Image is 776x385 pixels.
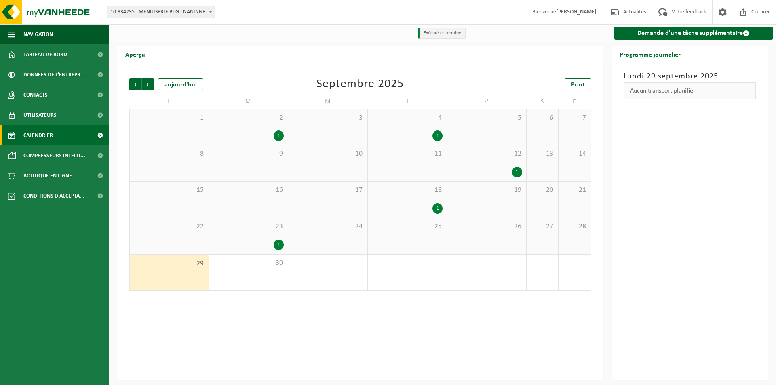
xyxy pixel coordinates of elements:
td: D [559,95,591,109]
strong: [PERSON_NAME] [556,9,597,15]
div: 1 [512,167,522,177]
span: Contacts [23,85,48,105]
span: Boutique en ligne [23,166,72,186]
span: 18 [372,186,443,195]
span: 25 [372,222,443,231]
span: 15 [134,186,205,195]
span: 11 [372,149,443,158]
span: Calendrier [23,125,53,145]
span: Tableau de bord [23,44,67,65]
span: 26 [451,222,522,231]
span: 4 [372,114,443,122]
span: 19 [451,186,522,195]
h3: Lundi 29 septembre 2025 [624,70,756,82]
div: aujourd'hui [158,78,203,90]
div: Septembre 2025 [316,78,404,90]
div: 1 [274,130,284,141]
span: 24 [292,222,363,231]
span: 12 [451,149,522,158]
div: 1 [432,130,443,141]
a: Print [565,78,591,90]
div: Aucun transport planifié [624,82,756,99]
span: Précédent [129,78,141,90]
span: 23 [213,222,284,231]
div: 1 [432,203,443,214]
span: 2 [213,114,284,122]
span: 21 [563,186,586,195]
td: J [368,95,447,109]
span: Suivant [142,78,154,90]
td: L [129,95,209,109]
span: 29 [134,259,205,268]
span: Utilisateurs [23,105,57,125]
span: 6 [531,114,555,122]
span: 28 [563,222,586,231]
span: 7 [563,114,586,122]
span: 14 [563,149,586,158]
span: Navigation [23,24,53,44]
span: 30 [213,259,284,267]
div: 1 [274,240,284,250]
span: Données de l'entrepr... [23,65,85,85]
span: 5 [451,114,522,122]
h2: Programme journalier [612,46,689,62]
span: Compresseurs intelli... [23,145,85,166]
a: Demande d'une tâche supplémentaire [614,27,773,40]
span: Print [571,82,585,88]
span: 10 [292,149,363,158]
td: S [527,95,559,109]
td: M [209,95,289,109]
span: 1 [134,114,205,122]
span: 17 [292,186,363,195]
td: V [447,95,527,109]
li: Exécuté et terminé [418,28,466,39]
span: 16 [213,186,284,195]
span: 20 [531,186,555,195]
span: 8 [134,149,205,158]
span: 9 [213,149,284,158]
span: 10-934235 - MENUISERIE BTG - NANINNE [107,6,215,18]
h2: Aperçu [117,46,153,62]
span: Conditions d'accepta... [23,186,84,206]
td: M [288,95,368,109]
span: 3 [292,114,363,122]
span: 22 [134,222,205,231]
span: 27 [531,222,555,231]
span: 13 [531,149,555,158]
